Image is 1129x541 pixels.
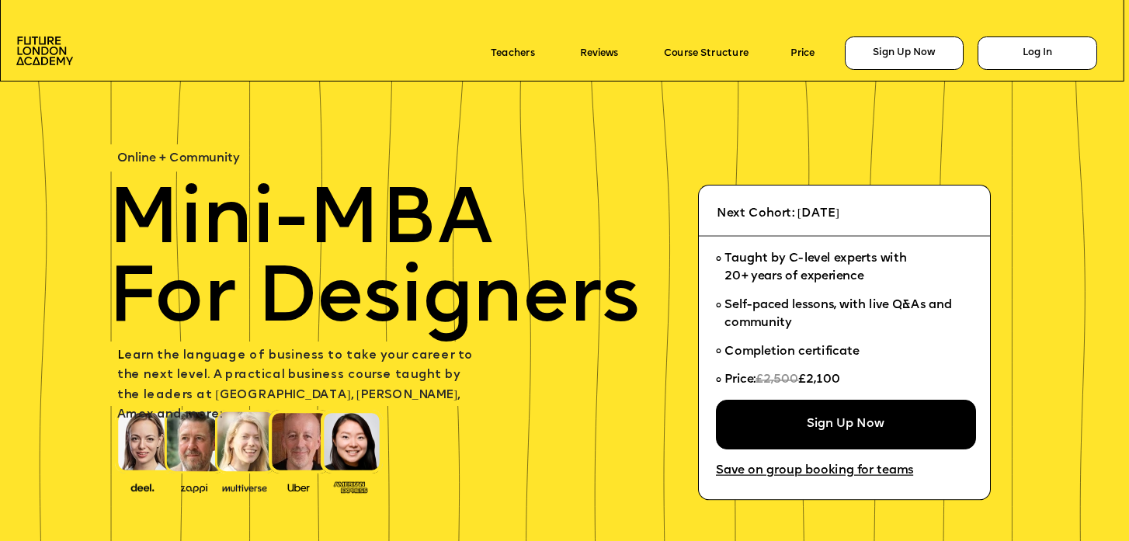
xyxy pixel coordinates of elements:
a: Course Structure [664,48,749,59]
img: image-b7d05013-d886-4065-8d38-3eca2af40620.png [218,480,271,494]
span: £2,100 [798,374,840,387]
a: Teachers [491,48,535,59]
span: For Designers [108,262,639,341]
span: Next Cohort: [DATE] [717,208,839,220]
span: Price: [724,374,756,387]
span: Completion certificate [724,345,859,358]
span: Online + Community [117,152,240,165]
span: Taught by C-level experts with 20+ years of experience [724,253,906,283]
img: image-b2f1584c-cbf7-4a77-bbe0-f56ae6ee31f2.png [172,480,217,493]
span: £2,500 [756,374,798,387]
a: Reviews [580,48,617,59]
img: image-aac980e9-41de-4c2d-a048-f29dd30a0068.png [16,36,72,65]
a: Price [790,48,815,59]
span: L [117,349,124,362]
span: Self-paced lessons, with live Q&As and community [724,299,955,328]
img: image-388f4489-9820-4c53-9b08-f7df0b8d4ae2.png [120,480,165,494]
span: Mini-MBA [108,184,493,262]
img: image-93eab660-639c-4de6-957c-4ae039a0235a.png [328,478,373,494]
span: earn the language of business to take your career to the next level. A practical business course ... [117,349,477,421]
a: Save on group booking for teams [716,465,913,478]
img: image-99cff0b2-a396-4aab-8550-cf4071da2cb9.png [276,480,321,493]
